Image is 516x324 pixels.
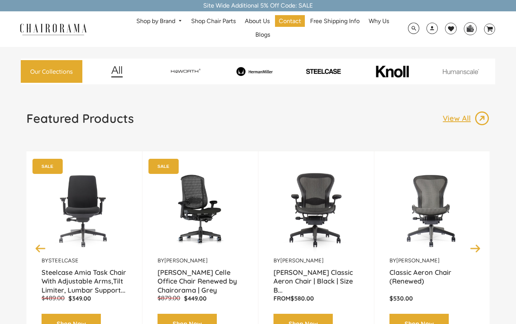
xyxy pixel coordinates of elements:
span: $449.00 [184,295,207,302]
a: Featured Products [26,111,134,132]
span: $580.00 [290,295,314,302]
img: Herman Miller Celle Office Chair Renewed by Chairorama | Grey - chairorama [158,163,243,257]
a: Shop Chair Parts [187,15,239,27]
text: SALE [158,164,169,169]
a: Herman Miller Classic Aeron Chair | Black | Size B (Renewed) - chairorama Herman Miller Classic A... [273,163,359,257]
a: Herman Miller Celle Office Chair Renewed by Chairorama | Grey - chairorama Herman Miller Celle Of... [158,163,243,257]
p: View All [443,113,474,123]
img: chairorama [15,22,91,36]
img: PHOTO-2024-07-09-00-53-10-removebg-preview.png [290,68,357,75]
img: image_8_173eb7e0-7579-41b4-bc8e-4ba0b8ba93e8.png [221,67,288,76]
p: by [42,257,127,264]
a: [PERSON_NAME] [280,257,324,264]
span: $489.00 [42,295,65,302]
p: by [389,257,475,264]
img: image_11.png [428,69,494,74]
p: From [273,295,359,302]
a: Contact [275,15,305,27]
span: Shop Chair Parts [191,17,236,25]
a: Why Us [365,15,393,27]
a: [PERSON_NAME] [164,257,208,264]
img: image_13.png [474,111,490,126]
img: Classic Aeron Chair (Renewed) - chairorama [389,163,475,257]
a: [PERSON_NAME] [396,257,440,264]
button: Next [469,242,482,255]
span: Contact [279,17,301,25]
a: View All [443,111,490,126]
p: by [273,257,359,264]
span: Blogs [255,31,270,39]
a: Steelcase [48,257,79,264]
span: About Us [245,17,270,25]
a: Our Collections [21,60,82,83]
p: by [158,257,243,264]
span: $879.00 [158,295,180,302]
span: $530.00 [389,295,413,302]
a: About Us [241,15,273,27]
img: Amia Chair by chairorama.com [42,163,127,257]
a: Shop by Brand [133,16,186,27]
a: [PERSON_NAME] Classic Aeron Chair | Black | Size B... [273,268,359,287]
a: [PERSON_NAME] Celle Office Chair Renewed by Chairorama | Grey [158,268,243,287]
a: Classic Aeron Chair (Renewed) [389,268,475,287]
img: Herman Miller Classic Aeron Chair | Black | Size B (Renewed) - chairorama [273,163,359,257]
a: Blogs [252,29,274,41]
h1: Featured Products [26,111,134,126]
a: Free Shipping Info [306,15,363,27]
img: image_10_1.png [359,65,425,78]
a: Amia Chair by chairorama.com Renewed Amia Chair chairorama.com [42,163,127,257]
nav: DesktopNavigation [123,15,403,43]
span: Free Shipping Info [310,17,360,25]
span: Why Us [369,17,389,25]
button: Previous [34,242,47,255]
text: SALE [42,164,53,169]
img: image_12.png [96,66,138,78]
a: Steelcase Amia Task Chair With Adjustable Arms,Tilt Limiter, Lumbar Support... [42,268,127,287]
img: image_7_14f0750b-d084-457f-979a-a1ab9f6582c4.png [152,65,219,78]
img: WhatsApp_Image_2024-07-12_at_16.23.01.webp [464,23,476,34]
span: $349.00 [68,295,91,302]
a: Classic Aeron Chair (Renewed) - chairorama Classic Aeron Chair (Renewed) - chairorama [389,163,475,257]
